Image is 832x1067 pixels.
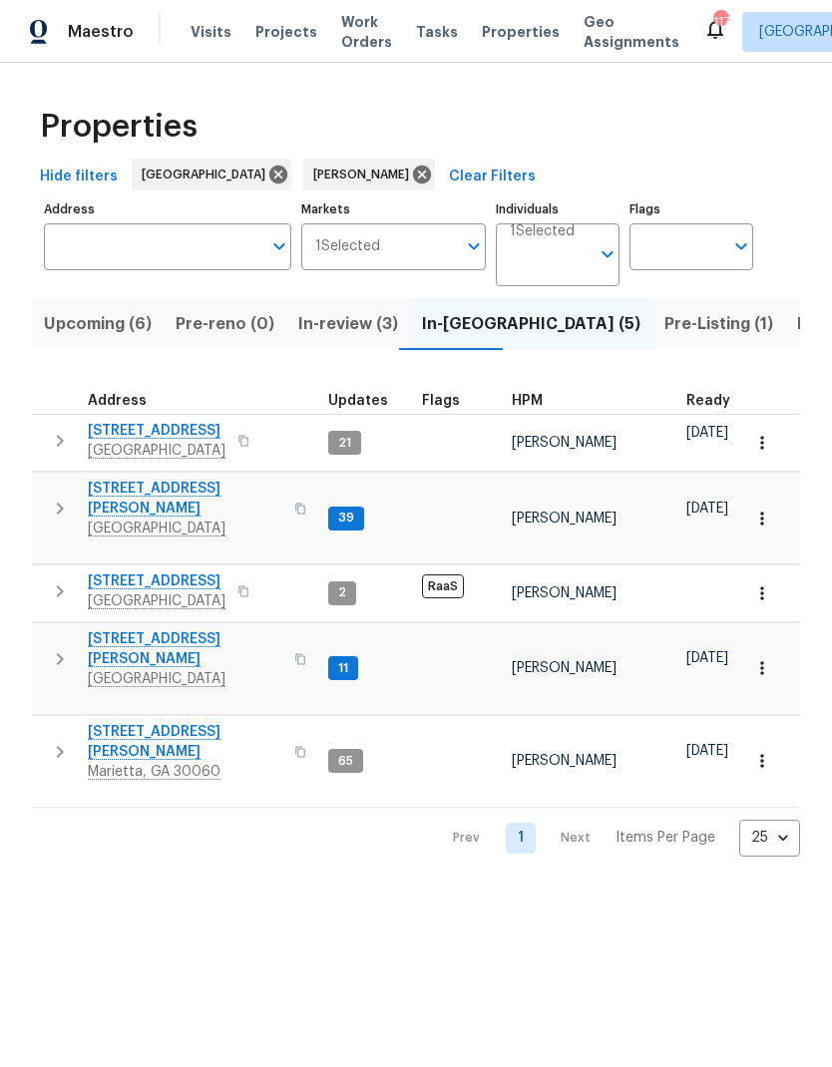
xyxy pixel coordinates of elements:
[496,203,620,215] label: Individuals
[265,232,293,260] button: Open
[330,753,361,770] span: 65
[512,436,617,450] span: [PERSON_NAME]
[40,117,198,137] span: Properties
[298,310,398,338] span: In-review (3)
[739,812,800,864] div: 25
[315,238,380,255] span: 1 Selected
[44,310,152,338] span: Upcoming (6)
[713,12,727,32] div: 117
[330,435,359,452] span: 21
[341,12,392,52] span: Work Orders
[686,744,728,758] span: [DATE]
[328,394,388,408] span: Updates
[301,203,487,215] label: Markets
[512,586,617,600] span: [PERSON_NAME]
[727,232,755,260] button: Open
[255,22,317,42] span: Projects
[88,394,147,408] span: Address
[512,394,543,408] span: HPM
[594,240,622,268] button: Open
[664,310,773,338] span: Pre-Listing (1)
[686,394,748,408] div: Earliest renovation start date (first business day after COE or Checkout)
[191,22,231,42] span: Visits
[441,159,544,195] button: Clear Filters
[68,22,134,42] span: Maestro
[510,223,575,240] span: 1 Selected
[686,502,728,516] span: [DATE]
[482,22,560,42] span: Properties
[512,661,617,675] span: [PERSON_NAME]
[44,203,291,215] label: Address
[132,159,291,190] div: [GEOGRAPHIC_DATA]
[330,584,354,601] span: 2
[40,165,118,189] span: Hide filters
[686,394,730,408] span: Ready
[422,310,640,338] span: In-[GEOGRAPHIC_DATA] (5)
[422,394,460,408] span: Flags
[422,574,464,598] span: RaaS
[303,159,435,190] div: [PERSON_NAME]
[416,25,458,39] span: Tasks
[176,310,274,338] span: Pre-reno (0)
[449,165,536,189] span: Clear Filters
[686,651,728,665] span: [DATE]
[686,426,728,440] span: [DATE]
[512,754,617,768] span: [PERSON_NAME]
[616,828,715,848] p: Items Per Page
[629,203,753,215] label: Flags
[460,232,488,260] button: Open
[584,12,679,52] span: Geo Assignments
[32,159,126,195] button: Hide filters
[330,510,362,527] span: 39
[506,823,536,854] a: Goto page 1
[330,660,356,677] span: 11
[512,512,617,526] span: [PERSON_NAME]
[313,165,417,184] span: [PERSON_NAME]
[434,820,800,857] nav: Pagination Navigation
[142,165,273,184] span: [GEOGRAPHIC_DATA]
